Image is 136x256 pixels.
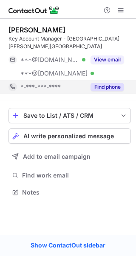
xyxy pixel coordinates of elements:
span: Notes [22,189,127,196]
img: ContactOut v5.3.10 [8,5,59,15]
span: ***@[DOMAIN_NAME] [20,56,79,64]
div: Key Account Manager - [GEOGRAPHIC_DATA][PERSON_NAME][GEOGRAPHIC_DATA] [8,35,131,50]
button: AI write personalized message [8,128,131,144]
button: Add to email campaign [8,149,131,164]
div: Save to List / ATS / CRM [23,112,116,119]
span: Add to email campaign [23,153,91,160]
span: AI write personalized message [23,133,114,140]
button: Reveal Button [91,55,124,64]
span: Find work email [22,172,127,179]
span: ***@[DOMAIN_NAME] [20,70,88,77]
button: Reveal Button [91,83,124,91]
button: Find work email [8,169,131,181]
button: Notes [8,186,131,198]
div: [PERSON_NAME] [8,26,65,34]
a: Show ContactOut sidebar [22,239,114,252]
button: save-profile-one-click [8,108,131,123]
